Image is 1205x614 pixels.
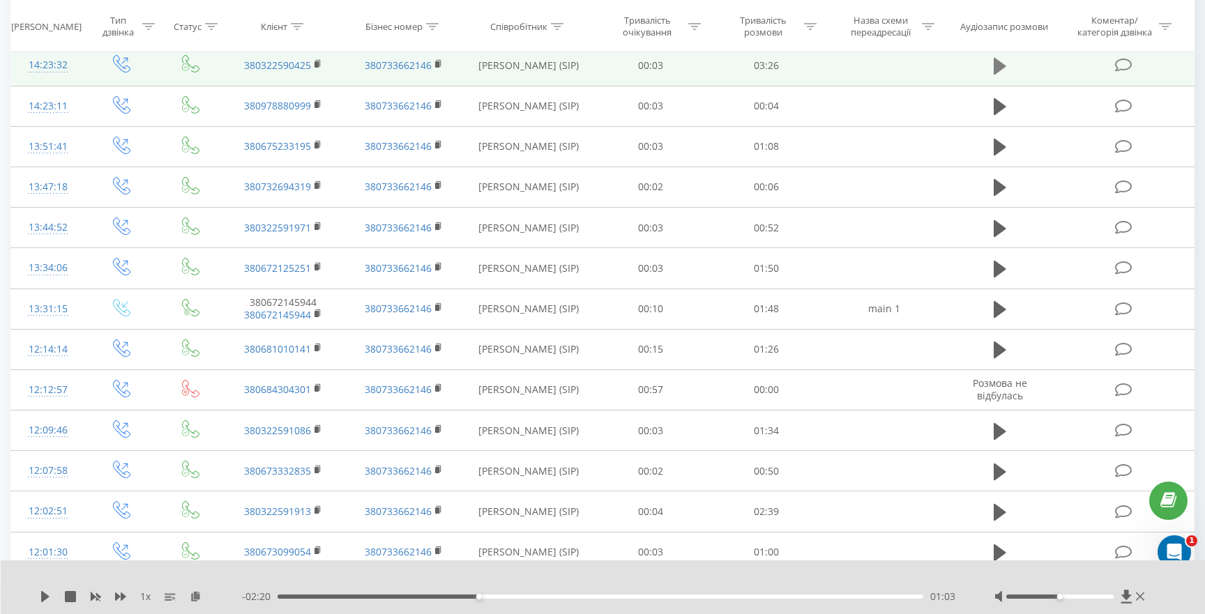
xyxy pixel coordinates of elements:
a: 380733662146 [365,180,432,193]
div: 13:34:06 [25,254,71,282]
td: [PERSON_NAME] (SIP) [464,410,593,451]
div: 12:12:57 [25,376,71,404]
div: 12:09:46 [25,417,71,444]
div: Співробітник [490,20,547,32]
td: [PERSON_NAME] (SIP) [464,86,593,126]
td: 00:04 [593,491,708,532]
div: 13:47:18 [25,174,71,201]
a: 380733662146 [365,464,432,477]
div: 14:23:11 [25,93,71,120]
td: 00:03 [593,248,708,289]
span: 1 x [140,590,151,604]
div: 13:44:52 [25,214,71,241]
div: Accessibility label [1057,594,1063,599]
div: 12:07:58 [25,457,71,484]
td: 00:52 [708,208,824,248]
a: 380322591086 [244,424,311,437]
td: [PERSON_NAME] (SIP) [464,45,593,86]
span: Розмова не відбулась [973,376,1027,402]
div: 12:02:51 [25,498,71,525]
a: 380322590425 [244,59,311,72]
td: [PERSON_NAME] (SIP) [464,248,593,289]
a: 380733662146 [365,342,432,355]
div: Тип дзвінка [97,15,139,38]
a: 380675233195 [244,139,311,153]
a: 380733662146 [365,505,432,518]
td: 00:03 [593,45,708,86]
a: 380684304301 [244,383,311,396]
td: 01:08 [708,126,824,167]
td: 00:03 [593,532,708,572]
a: 380733662146 [365,545,432,558]
td: 00:03 [593,126,708,167]
td: [PERSON_NAME] (SIP) [464,451,593,491]
td: 01:34 [708,410,824,451]
div: 13:51:41 [25,133,71,160]
td: 01:48 [708,289,824,329]
a: 380978880999 [244,99,311,112]
td: 00:15 [593,329,708,369]
a: 380673332835 [244,464,311,477]
td: [PERSON_NAME] (SIP) [464,289,593,329]
td: 01:26 [708,329,824,369]
a: 380681010141 [244,342,311,355]
div: Коментар/категорія дзвінка [1074,15,1155,38]
td: 00:03 [593,208,708,248]
td: 00:00 [708,369,824,410]
td: [PERSON_NAME] (SIP) [464,369,593,410]
td: [PERSON_NAME] (SIP) [464,532,593,572]
div: [PERSON_NAME] [11,20,82,32]
div: Тривалість розмови [726,15,801,38]
td: main 1 [824,289,944,329]
span: 01:03 [930,590,955,604]
a: 380733662146 [365,302,432,315]
td: 02:39 [708,491,824,532]
td: 00:02 [593,167,708,207]
td: 00:02 [593,451,708,491]
div: Тривалість очікування [610,15,685,38]
div: 13:31:15 [25,296,71,323]
div: Accessibility label [476,594,482,599]
span: - 02:20 [242,590,278,604]
div: Назва схеми переадресації [844,15,918,38]
a: 380672125251 [244,261,311,275]
a: 380733662146 [365,139,432,153]
td: 00:04 [708,86,824,126]
td: 380672145944 [223,289,343,329]
td: 00:03 [593,86,708,126]
span: 1 [1186,535,1197,546]
td: 00:57 [593,369,708,410]
div: Бізнес номер [365,20,423,32]
a: 380733662146 [365,221,432,234]
td: [PERSON_NAME] (SIP) [464,208,593,248]
td: 00:06 [708,167,824,207]
a: 380733662146 [365,99,432,112]
td: 00:03 [593,410,708,451]
td: 01:50 [708,248,824,289]
a: 380733662146 [365,383,432,396]
a: 380733662146 [365,424,432,437]
a: 380732694319 [244,180,311,193]
div: 14:23:32 [25,52,71,79]
td: 00:10 [593,289,708,329]
div: Клієнт [261,20,287,32]
a: 380733662146 [365,261,432,275]
a: 380733662146 [365,59,432,72]
div: Аудіозапис розмови [960,20,1048,32]
td: 03:26 [708,45,824,86]
td: [PERSON_NAME] (SIP) [464,329,593,369]
div: 12:01:30 [25,539,71,566]
td: 00:50 [708,451,824,491]
td: 01:00 [708,532,824,572]
a: 380673099054 [244,545,311,558]
a: 380322591971 [244,221,311,234]
td: [PERSON_NAME] (SIP) [464,491,593,532]
td: [PERSON_NAME] (SIP) [464,126,593,167]
td: [PERSON_NAME] (SIP) [464,167,593,207]
iframe: Intercom live chat [1158,535,1191,569]
a: 380672145944 [244,308,311,321]
a: 380322591913 [244,505,311,518]
div: 12:14:14 [25,336,71,363]
div: Статус [174,20,202,32]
